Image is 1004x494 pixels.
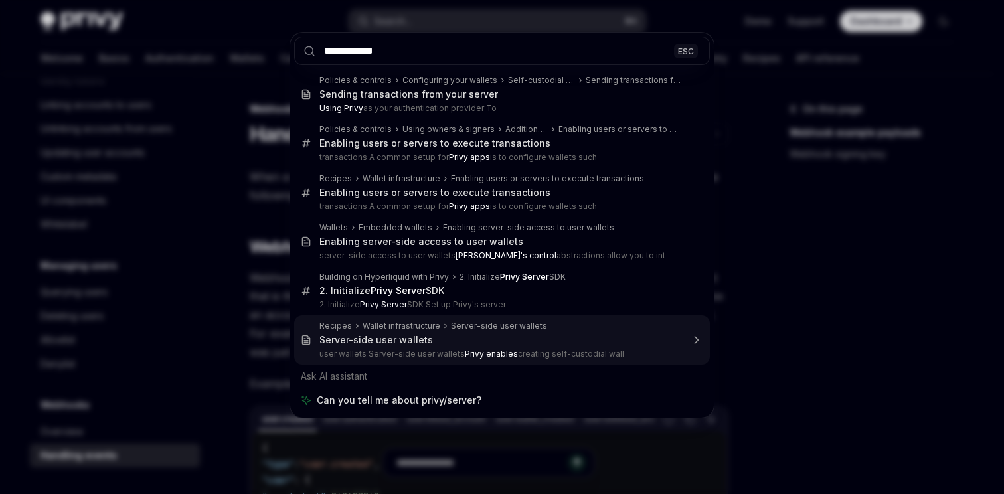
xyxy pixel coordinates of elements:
div: Policies & controls [319,75,392,86]
div: ESC [674,44,698,58]
div: Recipes [319,321,352,331]
div: Using owners & signers [402,124,495,135]
div: Recipes [319,173,352,184]
div: Sending transactions from your server [319,88,498,100]
div: Policies & controls [319,124,392,135]
b: Privy apps [449,201,490,211]
p: user wallets Server-side user wallets creating self-custodial wall [319,349,682,359]
p: transactions A common setup for is to configure wallets such [319,201,682,212]
b: Privy Server [371,285,426,296]
b: Using Privy [319,103,363,113]
span: Can you tell me about privy/server? [317,394,481,407]
div: Server-side user wallets [319,334,433,346]
div: Enabling users or servers to execute transactions [319,187,550,199]
div: Enabling server-side access to user wallets [443,222,614,233]
div: 2. Initialize SDK [319,285,444,297]
div: Wallet infrastructure [363,321,440,331]
div: Wallet infrastructure [363,173,440,184]
b: Privy apps [449,152,490,162]
p: 2. Initialize SDK Set up Privy's server [319,299,682,310]
div: Enabling server-side access to user wallets [319,236,523,248]
div: Self-custodial user wallets [508,75,575,86]
div: Ask AI assistant [294,365,710,388]
div: Enabling users or servers to execute transactions [451,173,644,184]
b: Privy Server [360,299,407,309]
b: Privy Server [500,272,549,282]
div: Enabling users or servers to execute transactions [558,124,682,135]
b: Privy enables [465,349,518,359]
p: transactions A common setup for is to configure wallets such [319,152,682,163]
p: as your authentication provider To [319,103,682,114]
div: Building on Hyperliquid with Privy [319,272,449,282]
div: Sending transactions from your server [586,75,682,86]
p: server-side access to user wallets abstractions allow you to int [319,250,682,261]
div: Configuring your wallets [402,75,497,86]
div: Server-side user wallets [451,321,547,331]
div: Additional signers [505,124,548,135]
div: 2. Initialize SDK [460,272,566,282]
div: Enabling users or servers to execute transactions [319,137,550,149]
b: [PERSON_NAME]'s control [456,250,556,260]
div: Wallets [319,222,348,233]
div: Embedded wallets [359,222,432,233]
